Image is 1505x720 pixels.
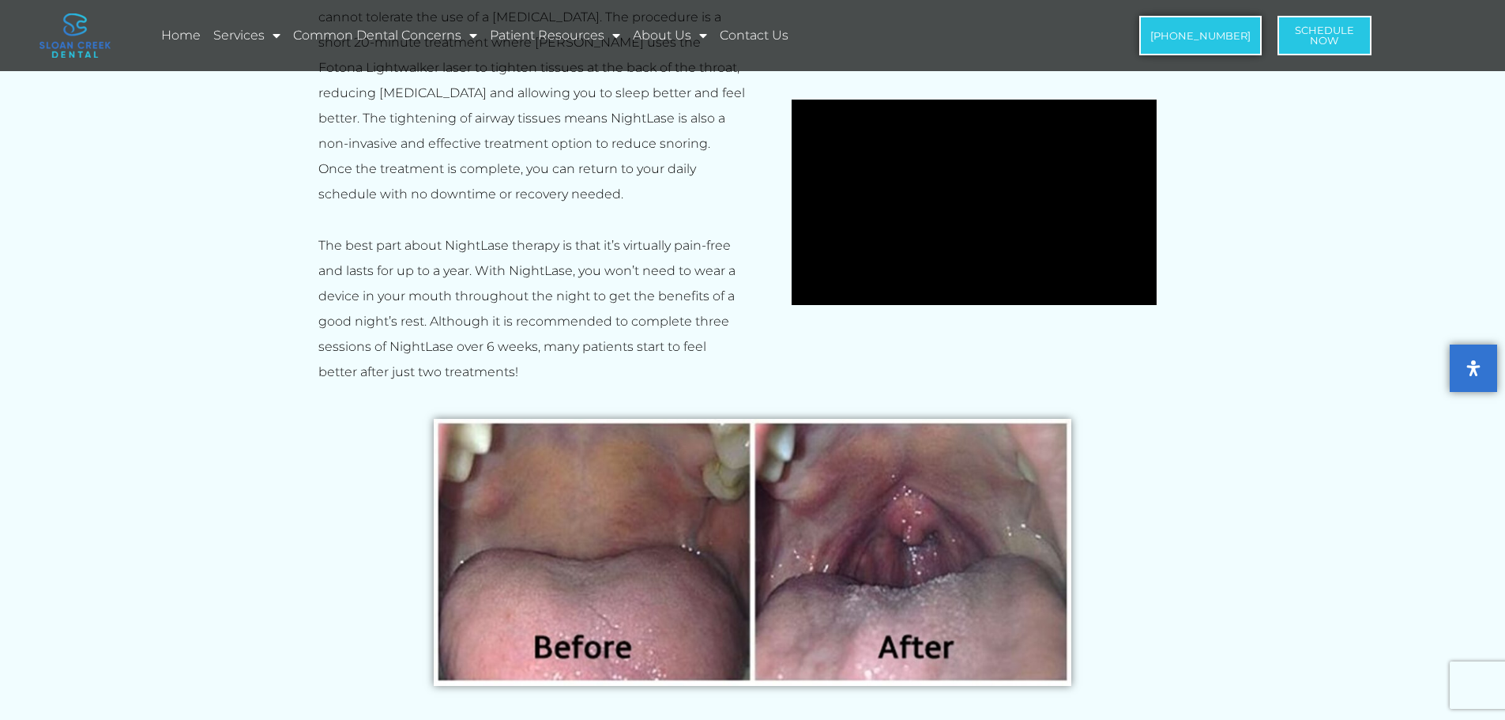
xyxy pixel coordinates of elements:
a: Contact Us [717,17,791,54]
a: ScheduleNow [1277,16,1371,55]
img: logo [40,13,111,58]
a: Home [159,17,203,54]
span: Schedule Now [1295,25,1354,46]
a: [PHONE_NUMBER] [1139,16,1262,55]
nav: Menu [159,17,1036,54]
iframe: Sleep Apnea & Snoring Treatment with NightLase | Sloan Creek Dental | Fairview, TX [792,100,1157,305]
a: Common Dental Concerns [291,17,480,54]
img: sleep apnea disorder before and after nightlase treatment [434,419,1070,686]
a: Services [211,17,283,54]
span: [PHONE_NUMBER] [1150,31,1251,41]
a: About Us [630,17,709,54]
button: Open Accessibility Panel [1450,345,1497,392]
p: The best part about NightLase therapy is that it’s virtually pain-free and lasts for up to a year... [318,233,745,385]
a: Patient Resources [487,17,623,54]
